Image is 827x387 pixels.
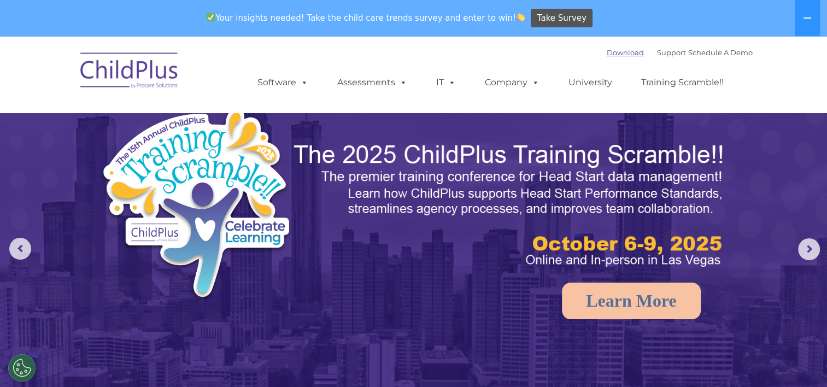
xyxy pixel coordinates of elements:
button: Cookies Settings [8,354,36,382]
a: University [558,72,623,93]
a: Learn More [562,283,701,319]
img: ✅ [207,13,215,21]
span: Last name [152,72,185,80]
a: Support [657,48,686,57]
span: Your insights needed! Take the child care trends survey and enter to win! [202,7,530,28]
span: Take Survey [537,9,586,28]
a: Company [474,72,550,93]
img: ChildPlus by Procare Solutions [75,45,184,99]
span: Phone number [152,117,198,125]
a: Download [607,48,644,57]
font: | [607,48,753,57]
img: 👏 [517,13,525,21]
a: Schedule A Demo [688,48,753,57]
a: Take Survey [531,9,593,28]
a: Training Scramble!! [630,72,735,93]
a: IT [425,72,467,93]
a: Assessments [326,72,418,93]
a: Software [247,72,319,93]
